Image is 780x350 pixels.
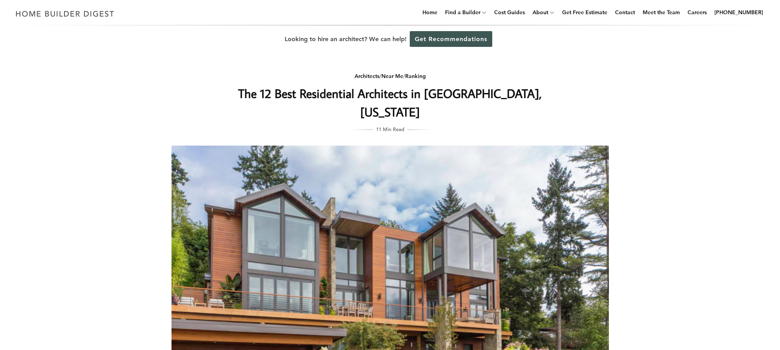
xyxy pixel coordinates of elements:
[376,125,404,133] span: 11 Min Read
[405,73,426,80] a: Ranking
[237,84,543,121] h1: The 12 Best Residential Architects in [GEOGRAPHIC_DATA], [US_STATE]
[237,71,543,81] div: / /
[12,6,118,21] img: Home Builder Digest
[355,73,379,80] a: Architects
[381,73,403,80] a: Near Me
[410,31,492,47] a: Get Recommendations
